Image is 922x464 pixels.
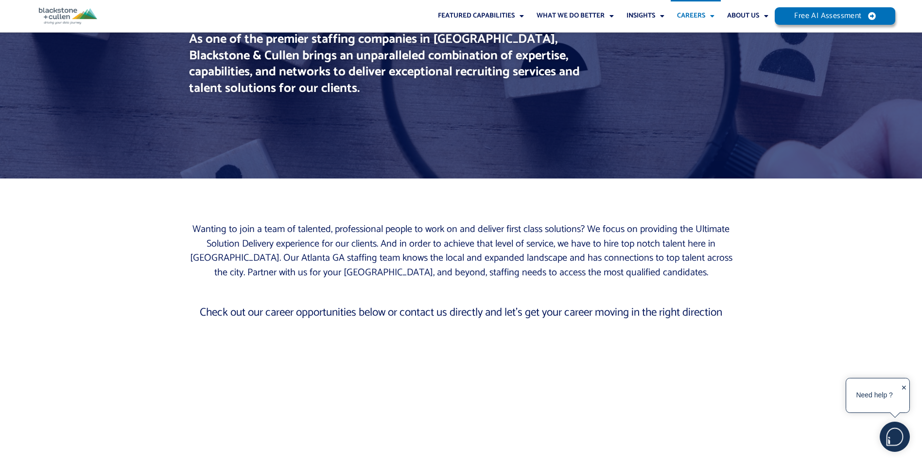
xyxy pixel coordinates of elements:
[880,422,909,451] img: users%2F5SSOSaKfQqXq3cFEnIZRYMEs4ra2%2Fmedia%2Fimages%2F-Bulle%20blanche%20sans%20fond%20%2B%20ma...
[848,380,901,411] div: Need help ?
[775,7,895,25] a: Free AI Assessment
[189,31,585,97] h2: As one of the premier staffing companies in [GEOGRAPHIC_DATA], Blackstone & Cullen brings an unpa...
[189,305,733,320] p: Check out our career opportunities below or contact us directly and let’s get your career moving ...
[901,381,907,411] div: ✕
[794,12,861,20] span: Free AI Assessment
[189,222,733,280] p: Wanting to join a team of talented, professional people to work on and deliver first class soluti...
